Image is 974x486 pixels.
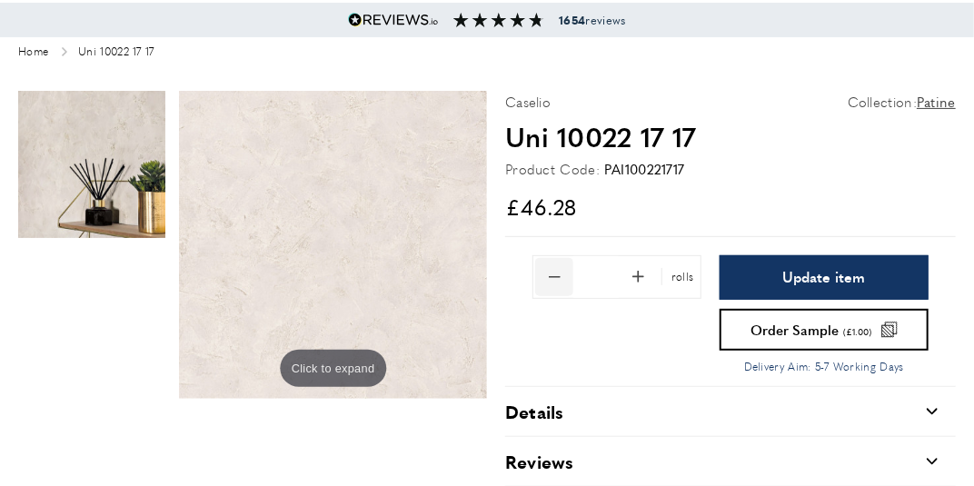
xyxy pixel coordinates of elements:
[782,270,865,284] span: Update item
[604,158,685,180] div: PAI100221717
[505,91,551,113] p: Caselio
[844,327,872,336] span: (£1.00)
[559,13,625,27] span: reviews
[505,449,573,474] h2: Reviews
[750,322,839,336] span: Order Sample
[559,12,585,28] strong: 1654
[619,258,657,296] button: Add 1 to quantity
[179,91,487,399] a: product photoClick to expand
[720,309,929,351] button: Order Sample (£1.00)
[505,117,956,155] h1: Uni 10022 17 17
[348,13,439,27] img: Reviews.io 5 stars
[18,46,48,59] a: Home
[720,255,929,300] button: Update item
[18,91,165,385] a: product photo
[18,91,165,238] img: product photo
[917,91,956,113] a: Patine
[505,399,563,424] h2: Details
[505,191,577,222] span: £46.28
[661,268,699,285] div: rolls
[848,91,956,113] p: Collection:
[453,13,544,27] img: Reviews section
[78,46,154,59] span: Uni 10022 17 17
[535,258,573,296] button: Remove 1 from quantity
[179,91,487,399] img: product photo
[720,358,929,375] p: Delivery Aim: 5-7 Working Days
[505,158,600,180] strong: Product Code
